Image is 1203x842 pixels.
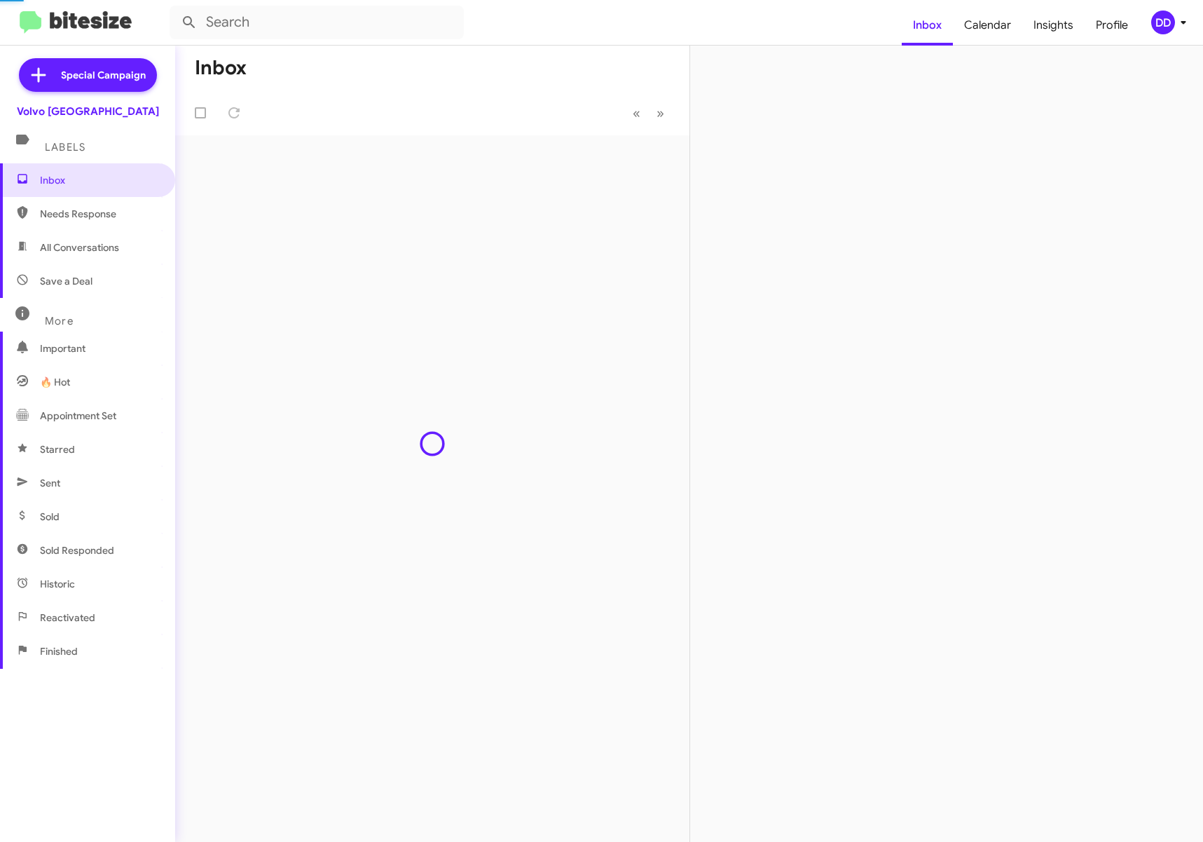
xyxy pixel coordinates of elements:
a: Inbox [902,5,953,46]
a: Profile [1085,5,1139,46]
h1: Inbox [195,57,247,79]
span: Needs Response [40,207,159,221]
span: Sent [40,476,60,490]
span: 🔥 Hot [40,375,70,389]
a: Calendar [953,5,1022,46]
input: Search [170,6,464,39]
span: Appointment Set [40,409,116,423]
nav: Page navigation example [625,99,673,128]
button: Next [648,99,673,128]
button: Previous [624,99,649,128]
span: « [633,104,640,122]
span: Important [40,341,159,355]
span: Starred [40,442,75,456]
span: Inbox [40,173,159,187]
div: DD [1151,11,1175,34]
span: Special Campaign [61,68,146,82]
span: Labels [45,141,85,154]
span: Save a Deal [40,274,92,288]
a: Special Campaign [19,58,157,92]
span: Sold Responded [40,543,114,557]
span: All Conversations [40,240,119,254]
span: Reactivated [40,611,95,625]
span: Historic [40,577,75,591]
div: Volvo [GEOGRAPHIC_DATA] [17,104,159,118]
span: Sold [40,510,60,524]
button: DD [1139,11,1188,34]
span: More [45,315,74,327]
a: Insights [1022,5,1085,46]
span: » [657,104,664,122]
span: Finished [40,644,78,658]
